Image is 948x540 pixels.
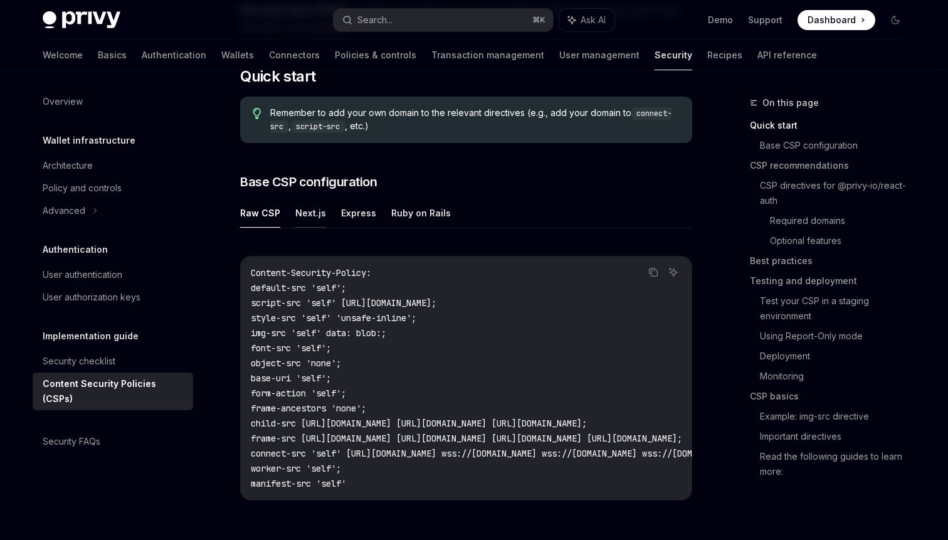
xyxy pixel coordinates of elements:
div: Search... [357,13,392,28]
code: script-src [291,120,345,133]
span: form-action 'self'; [251,388,346,399]
a: Architecture [33,154,193,177]
a: Recipes [707,40,742,70]
a: CSP directives for @privy-io/react-auth [760,176,915,211]
span: style-src 'self' 'unsafe-inline'; [251,312,416,324]
span: object-src 'none'; [251,357,341,369]
a: Demo [708,14,733,26]
div: Architecture [43,158,93,173]
a: Best practices [750,251,915,271]
span: Remember to add your own domain to the relevant directives (e.g., add your domain to , , etc.) [270,107,680,133]
a: CSP recommendations [750,156,915,176]
div: User authentication [43,267,122,282]
a: API reference [757,40,817,70]
span: img-src 'self' data: blob:; [251,327,386,339]
span: worker-src 'self'; [251,463,341,474]
span: Dashboard [808,14,856,26]
a: Deployment [760,346,915,366]
div: Overview [43,94,83,109]
a: User management [559,40,640,70]
a: Policy and controls [33,177,193,199]
a: Content Security Policies (CSPs) [33,373,193,410]
a: Optional features [770,231,915,251]
span: ⌘ K [532,15,545,25]
div: Advanced [43,203,85,218]
a: Support [748,14,782,26]
h5: Implementation guide [43,329,139,344]
a: Example: img-src directive [760,406,915,426]
button: Ask AI [559,9,614,31]
a: Policies & controls [335,40,416,70]
button: Copy the contents from the code block [645,264,661,280]
button: Express [341,198,376,228]
a: Overview [33,90,193,113]
span: On this page [762,95,819,110]
a: User authentication [33,263,193,286]
a: Basics [98,40,127,70]
span: child-src [URL][DOMAIN_NAME] [URL][DOMAIN_NAME] [URL][DOMAIN_NAME]; [251,418,587,429]
span: default-src 'self'; [251,282,346,294]
img: dark logo [43,11,120,29]
button: Toggle dark mode [885,10,905,30]
a: Transaction management [431,40,544,70]
a: Connectors [269,40,320,70]
div: Policy and controls [43,181,122,196]
code: connect-src [270,107,671,133]
a: Authentication [142,40,206,70]
h5: Wallet infrastructure [43,133,135,148]
a: Dashboard [798,10,875,30]
a: CSP basics [750,386,915,406]
span: base-uri 'self'; [251,373,331,384]
a: Welcome [43,40,83,70]
span: font-src 'self'; [251,342,331,354]
span: Quick start [240,66,315,87]
div: Security checklist [43,354,115,369]
button: Ruby on Rails [391,198,451,228]
a: Security [655,40,692,70]
a: Quick start [750,115,915,135]
a: Wallets [221,40,254,70]
svg: Tip [253,108,261,119]
div: User authorization keys [43,290,140,305]
a: Security FAQs [33,430,193,453]
a: Required domains [770,211,915,231]
a: User authorization keys [33,286,193,309]
span: Ask AI [581,14,606,26]
button: Raw CSP [240,198,280,228]
button: Ask AI [665,264,682,280]
a: Read the following guides to learn more: [760,447,915,482]
span: script-src 'self' [URL][DOMAIN_NAME]; [251,297,436,309]
span: Content-Security-Policy: [251,267,371,278]
span: frame-src [URL][DOMAIN_NAME] [URL][DOMAIN_NAME] [URL][DOMAIN_NAME] [URL][DOMAIN_NAME]; [251,433,682,444]
button: Search...⌘K [334,9,553,31]
a: Monitoring [760,366,915,386]
a: Using Report-Only mode [760,326,915,346]
a: Security checklist [33,350,193,373]
a: Testing and deployment [750,271,915,291]
button: Next.js [295,198,326,228]
span: frame-ancestors 'none'; [251,403,366,414]
div: Security FAQs [43,434,100,449]
span: Base CSP configuration [240,173,377,191]
a: Important directives [760,426,915,447]
a: Test your CSP in a staging environment [760,291,915,326]
h5: Authentication [43,242,108,257]
div: Content Security Policies (CSPs) [43,376,186,406]
a: Base CSP configuration [760,135,915,156]
span: manifest-src 'self' [251,478,346,489]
